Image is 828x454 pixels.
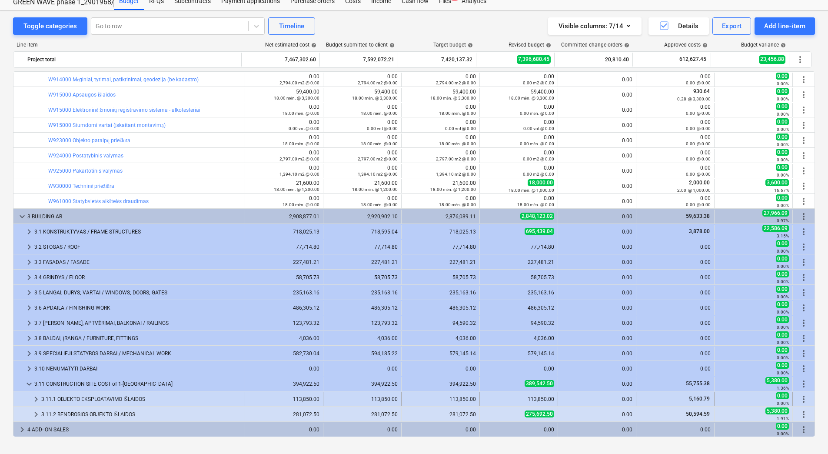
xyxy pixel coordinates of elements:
[405,290,476,296] div: 235,163.16
[249,229,319,235] div: 718,025.13
[777,249,789,254] small: 0.00%
[283,202,319,207] small: 18.00 mėn. @ 0.00
[483,104,554,116] div: 0.00
[430,96,476,100] small: 18.00 mėn. @ 3,300.00
[34,331,241,345] div: 3.8 BALDAI, ĮRANGA / FURNITURE, FITTINGS
[483,195,554,207] div: 0.00
[48,153,123,159] a: W924000 Postatybinis valymas
[483,320,554,326] div: 94,590.32
[249,244,319,250] div: 77,714.80
[405,89,476,101] div: 59,400.00
[640,320,711,326] div: 0.00
[327,259,398,265] div: 227,481.21
[249,305,319,311] div: 486,305.12
[640,165,711,177] div: 0.00
[367,126,398,131] small: 0.00 vnt @ 0.00
[562,183,632,189] div: 0.00
[24,364,34,374] span: keyboard_arrow_right
[798,150,809,161] span: More actions
[659,20,698,32] div: Details
[677,188,711,193] small: 2.00 @ 1,000.00
[640,150,711,162] div: 0.00
[544,43,551,48] span: help
[562,122,632,128] div: 0.00
[445,126,476,131] small: 0.00 vnt @ 0.00
[402,53,472,67] div: 7,420,137.32
[776,301,789,308] span: 0.00
[405,214,476,220] div: 2,876,089.11
[327,104,398,116] div: 0.00
[640,119,711,131] div: 0.00
[777,127,789,132] small: 0.00%
[777,173,789,177] small: 0.00%
[776,286,789,293] span: 0.00
[249,335,319,341] div: 4,036.00
[361,202,398,207] small: 18.00 mėn. @ 0.00
[483,89,554,101] div: 59,400.00
[777,294,789,299] small: 0.00%
[265,42,316,48] div: Net estimated cost
[520,141,554,146] small: 0.00 mėn. @ 0.00
[327,290,398,296] div: 235,163.16
[686,157,711,161] small: 0.00 @ 0.00
[777,325,789,330] small: 0.00%
[664,42,708,48] div: Approved costs
[327,150,398,162] div: 0.00
[436,80,476,85] small: 2,794.00 m2 @ 0.00
[352,187,398,192] small: 18.00 mėn. @ 1,200.00
[798,379,809,389] span: More actions
[361,111,398,116] small: 18.00 mėn. @ 0.00
[483,244,554,250] div: 77,714.80
[562,320,632,326] div: 0.00
[520,111,554,116] small: 0.00 mėn. @ 0.00
[759,55,785,63] span: 23,456.88
[523,126,554,131] small: 0.00 vnt @ 0.00
[678,56,707,63] span: 612,627.45
[523,80,554,85] small: 0.00 m2 @ 0.00
[774,188,789,193] small: 16.67%
[562,168,632,174] div: 0.00
[777,234,789,238] small: 3.15%
[405,73,476,86] div: 0.00
[798,166,809,176] span: More actions
[562,274,632,280] div: 0.00
[677,97,711,101] small: 0.28 @ 3,300.00
[34,225,241,239] div: 3.1 KONSTRUKTYVAS / FRAME STRUCTURES
[268,17,315,35] button: Timeline
[562,305,632,311] div: 0.00
[779,43,786,48] span: help
[640,104,711,116] div: 0.00
[358,80,398,85] small: 2,794.00 m2 @ 0.00
[249,214,319,220] div: 2,908,877.01
[327,73,398,86] div: 0.00
[741,42,786,48] div: Budget variance
[327,305,398,311] div: 486,305.12
[24,318,34,328] span: keyboard_arrow_right
[776,103,789,110] span: 0.00
[249,320,319,326] div: 123,793.32
[509,96,554,100] small: 18.00 mėn. @ 3,300.00
[48,122,166,128] a: W915000 Stumdomi vartai (įskaitant montavimą)
[405,150,476,162] div: 0.00
[405,104,476,116] div: 0.00
[249,165,319,177] div: 0.00
[562,198,632,204] div: 0.00
[798,105,809,115] span: More actions
[249,134,319,147] div: 0.00
[48,198,149,204] a: W961000 Statybvietės aikštelės draudimas
[483,134,554,147] div: 0.00
[686,126,711,131] small: 0.00 @ 0.00
[274,187,319,192] small: 18.00 mėn. @ 1,200.00
[776,240,789,247] span: 0.00
[776,88,789,95] span: 0.00
[528,179,554,186] span: 18,000.00
[798,242,809,252] span: More actions
[558,53,629,67] div: 20,810.40
[776,164,789,171] span: 0.00
[439,141,476,146] small: 18.00 mėn. @ 0.00
[358,157,398,161] small: 2,797.00 m2 @ 0.00
[686,141,711,146] small: 0.00 @ 0.00
[777,157,789,162] small: 0.00%
[483,165,554,177] div: 0.00
[798,120,809,130] span: More actions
